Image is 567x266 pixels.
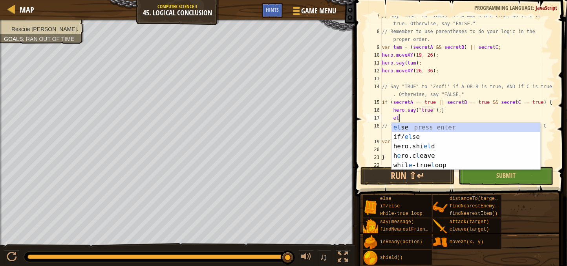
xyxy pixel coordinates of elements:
li: Rescue Lukacs. [4,25,78,33]
div: 17 [366,114,382,122]
button: Run ⇧↵ [360,167,455,185]
span: : [533,4,536,11]
div: 10 [366,51,382,59]
span: Submit [496,171,516,180]
img: portrait.png [363,251,378,266]
img: portrait.png [433,235,448,250]
span: findNearestEnemy() [450,203,501,209]
img: portrait.png [363,235,378,250]
div: 20 [366,146,382,153]
span: while-true loop [380,211,423,216]
span: JavaScript [536,4,557,11]
span: shield() [380,255,403,260]
span: attack(target) [450,219,489,225]
span: moveXY(x, y) [450,239,483,245]
div: 7 [366,12,382,28]
span: : [23,36,26,42]
span: say(message) [380,219,414,225]
span: Goals [4,36,23,42]
button: Toggle fullscreen [335,250,351,266]
div: 12 [366,67,382,75]
span: Hints [266,6,279,13]
img: portrait.png [433,200,448,215]
div: 21 [366,153,382,161]
div: 19 [366,138,382,146]
div: 22 [366,161,382,169]
button: Ctrl + P: Play [4,250,20,266]
span: isReady(action) [380,239,423,245]
img: portrait.png [433,219,448,234]
button: Submit [459,167,553,185]
span: Map [20,4,34,15]
div: 14 [366,83,382,98]
a: Map [16,4,34,15]
div: 9 [366,43,382,51]
span: distanceTo(target) [450,196,501,201]
span: Rescue [PERSON_NAME]. [11,26,78,32]
span: findNearestFriend() [380,227,434,232]
span: Programming language [474,4,533,11]
span: Ran out of time [26,36,74,42]
div: 16 [366,106,382,114]
span: ♫ [320,251,327,263]
span: if/else [380,203,400,209]
div: 15 [366,98,382,106]
img: portrait.png [363,219,378,234]
div: 8 [366,28,382,43]
span: cleave(target) [450,227,489,232]
span: Game Menu [302,6,337,16]
div: 11 [366,59,382,67]
span: findNearestItem() [450,211,497,216]
button: ♫ [318,250,331,266]
img: portrait.png [363,200,378,215]
div: 18 [366,122,382,138]
span: else [380,196,391,201]
button: Adjust volume [298,250,314,266]
div: 13 [366,75,382,83]
button: Game Menu [287,3,341,22]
